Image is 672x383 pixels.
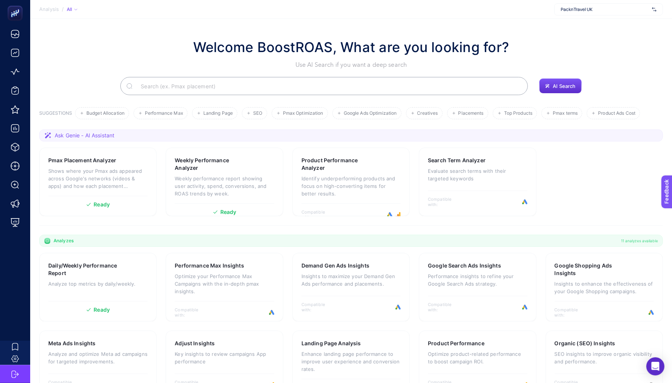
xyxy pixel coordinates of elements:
[428,350,527,365] p: Optimize product-related performance to boost campaign ROI.
[428,197,462,207] span: Compatible with:
[652,6,657,13] img: svg%3e
[428,340,484,347] h3: Product Performance
[86,111,125,116] span: Budget Allocation
[48,340,95,347] h3: Meta Ads Insights
[598,111,635,116] span: Product Ads Cost
[135,75,522,97] input: Search
[555,307,589,318] span: Compatible with:
[48,280,148,288] p: Analyze top metrics by daily/weekly.
[301,272,401,288] p: Insights to maximize your Demand Gen Ads performance and placements.
[67,6,77,12] div: All
[428,272,527,288] p: Performance insights to refine your Google Search Ads strategy.
[344,111,397,116] span: Google Ads Optimization
[301,262,369,269] h3: Demand Gen Ads Insights
[301,350,401,373] p: Enhance landing page performance to improve user experience and conversion rates.
[555,262,630,277] h3: Google Shopping Ads Insights
[193,60,509,69] p: Use AI Search if you want a deep search
[48,262,125,277] h3: Daily/Weekly Performance Report
[292,148,410,216] a: Product Performance AnalyzerIdentify underperforming products and focus on high-converting items ...
[555,350,654,365] p: SEO insights to improve organic visibility and performance.
[417,111,438,116] span: Creatives
[175,175,274,197] p: Weekly performance report showing user activity, spend, conversions, and ROAS trends by week.
[301,175,401,197] p: Identify underperforming products and focus on high-converting items for better results.
[62,6,64,12] span: /
[504,111,532,116] span: Top Products
[553,111,578,116] span: Pmax terms
[48,157,116,164] h3: Pmax Placement Analyzer
[292,253,410,321] a: Demand Gen Ads InsightsInsights to maximize your Demand Gen Ads performance and placements.Compat...
[39,110,72,119] h3: SUGGESTIONS
[175,262,244,269] h3: Performance Max Insights
[283,111,323,116] span: Pmax Optimization
[175,307,209,318] span: Compatible with:
[561,6,649,12] span: PacknTravel UK
[175,350,274,365] p: Key insights to review campaigns App performance
[166,148,283,216] a: Weekly Performance AnalyzerWeekly performance report showing user activity, spend, conversions, a...
[419,148,536,216] a: Search Term AnalyzerEvaluate search terms with their targeted keywordsCompatible with:
[175,272,274,295] p: Optimize your Performance Max Campaigns with the in-depth pmax insights.
[166,253,283,321] a: Performance Max InsightsOptimize your Performance Max Campaigns with the in-depth pmax insights.C...
[55,132,114,139] span: Ask Genie - AI Assistant
[54,238,74,244] span: Analyzes
[555,340,615,347] h3: Organic (SEO) Insights
[428,167,527,182] p: Evaluate search terms with their targeted keywords
[48,350,148,365] p: Analyze and optimize Meta ad campaigns for targeted improvements.
[301,157,377,172] h3: Product Performance Analyzer
[428,157,486,164] h3: Search Term Analyzer
[419,253,536,321] a: Google Search Ads InsightsPerformance insights to refine your Google Search Ads strategy.Compatib...
[145,111,183,116] span: Performance Max
[621,238,658,244] span: 11 analyzes available
[193,37,509,57] h1: Welcome BoostROAS, What are you looking for?
[203,111,233,116] span: Landing Page
[5,2,29,8] span: Feedback
[301,209,335,220] span: Compatible with:
[175,157,250,172] h3: Weekly Performance Analyzer
[301,302,335,312] span: Compatible with:
[428,262,501,269] h3: Google Search Ads Insights
[555,280,654,295] p: Insights to enhance the effectiveness of your Google Shopping campaigns.
[39,6,59,12] span: Analysis
[175,340,215,347] h3: Adjust Insights
[553,83,575,89] span: AI Search
[539,78,581,94] button: AI Search
[546,253,663,321] a: Google Shopping Ads InsightsInsights to enhance the effectiveness of your Google Shopping campaig...
[458,111,484,116] span: Placements
[39,148,157,216] a: Pmax Placement AnalyzerShows where your Pmax ads appeared across Google's networks (videos & apps...
[253,111,262,116] span: SEO
[646,357,664,375] div: Open Intercom Messenger
[428,302,462,312] span: Compatible with:
[94,307,110,312] span: Ready
[94,202,110,207] span: Ready
[48,167,148,190] p: Shows where your Pmax ads appeared across Google's networks (videos & apps) and how each placemen...
[39,253,157,321] a: Daily/Weekly Performance ReportAnalyze top metrics by daily/weekly.Ready
[301,340,361,347] h3: Landing Page Analysis
[220,209,237,215] span: Ready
